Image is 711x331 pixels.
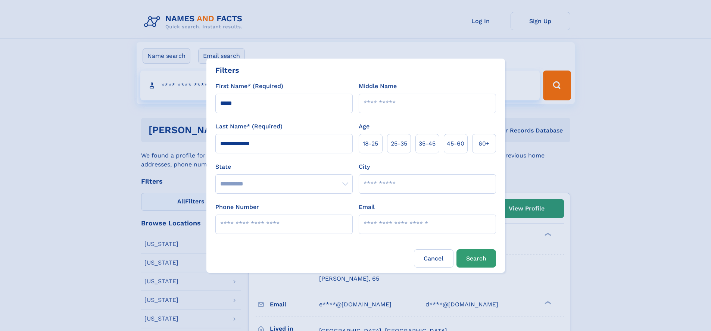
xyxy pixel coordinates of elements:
[359,203,375,212] label: Email
[215,203,259,212] label: Phone Number
[456,249,496,268] button: Search
[359,162,370,171] label: City
[363,139,378,148] span: 18‑25
[419,139,436,148] span: 35‑45
[478,139,490,148] span: 60+
[414,249,453,268] label: Cancel
[215,122,283,131] label: Last Name* (Required)
[215,162,353,171] label: State
[391,139,407,148] span: 25‑35
[447,139,464,148] span: 45‑60
[215,65,239,76] div: Filters
[359,122,369,131] label: Age
[215,82,283,91] label: First Name* (Required)
[359,82,397,91] label: Middle Name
